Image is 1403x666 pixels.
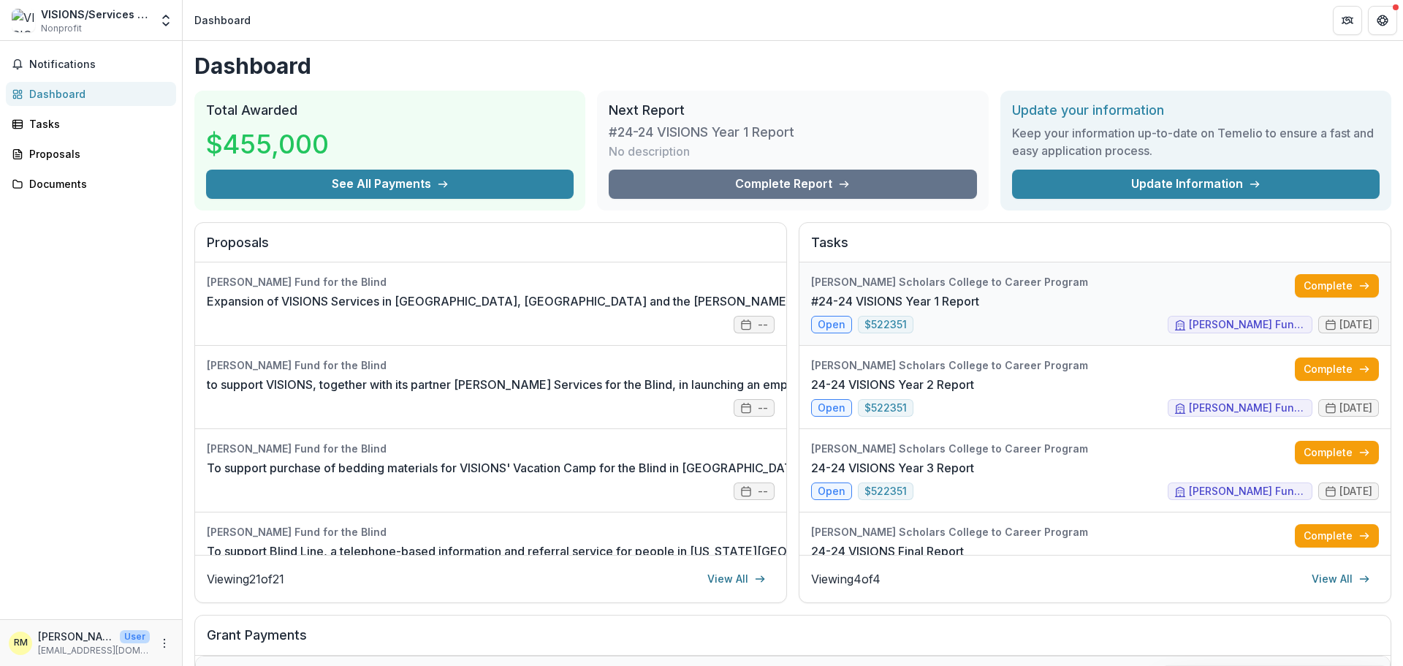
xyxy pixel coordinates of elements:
a: Dashboard [6,82,176,106]
p: [PERSON_NAME] [38,629,114,644]
div: Documents [29,176,164,192]
nav: breadcrumb [189,10,256,31]
a: View All [1303,567,1379,591]
a: Complete Report [609,170,976,199]
h3: Keep your information up-to-date on Temelio to ensure a fast and easy application process. [1012,124,1380,159]
h2: Next Report [609,102,976,118]
button: See All Payments [206,170,574,199]
a: #24-24 VISIONS Year 1 Report [811,292,979,310]
a: Documents [6,172,176,196]
span: Nonprofit [41,22,82,35]
a: Complete [1295,357,1379,381]
p: [EMAIL_ADDRESS][DOMAIN_NAME] [38,644,150,657]
h2: Total Awarded [206,102,574,118]
h2: Tasks [811,235,1379,262]
a: Complete [1295,524,1379,548]
img: VISIONS/Services for the Blind and Visually Impaired [12,9,35,32]
h2: Grant Payments [207,627,1379,655]
a: Proposals [6,142,176,166]
a: Tasks [6,112,176,136]
button: Partners [1333,6,1362,35]
h1: Dashboard [194,53,1391,79]
h2: Proposals [207,235,775,262]
h3: $455,000 [206,124,329,164]
a: 24-24 VISIONS Year 2 Report [811,376,974,393]
div: Proposals [29,146,164,162]
h3: #24-24 VISIONS Year 1 Report [609,124,794,140]
div: Tasks [29,116,164,132]
div: VISIONS/Services for the Blind and Visually Impaired [41,7,150,22]
a: Update Information [1012,170,1380,199]
p: User [120,630,150,643]
a: Expansion of VISIONS Services in [GEOGRAPHIC_DATA], [GEOGRAPHIC_DATA] and the [PERSON_NAME][GEOGR... [207,292,1075,310]
button: More [156,635,173,652]
p: Viewing 4 of 4 [811,570,881,588]
a: To support purchase of bedding materials for VISIONS' Vacation Camp for the Blind in [GEOGRAPHIC_... [207,459,945,477]
p: Viewing 21 of 21 [207,570,284,588]
button: Get Help [1368,6,1397,35]
a: Complete [1295,274,1379,298]
a: 24-24 VISIONS Year 3 Report [811,459,974,477]
a: Complete [1295,441,1379,464]
h2: Update your information [1012,102,1380,118]
p: No description [609,143,690,160]
a: To support Blind Line, a telephone-based information and referral service for people in [US_STATE... [207,542,1024,560]
button: Open entity switcher [156,6,176,35]
span: Notifications [29,58,170,71]
div: Dashboard [194,12,251,28]
div: Russell Martello [14,638,28,648]
button: Notifications [6,53,176,76]
div: Dashboard [29,86,164,102]
a: 24-24 VISIONS Final Report [811,542,964,560]
a: View All [699,567,775,591]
